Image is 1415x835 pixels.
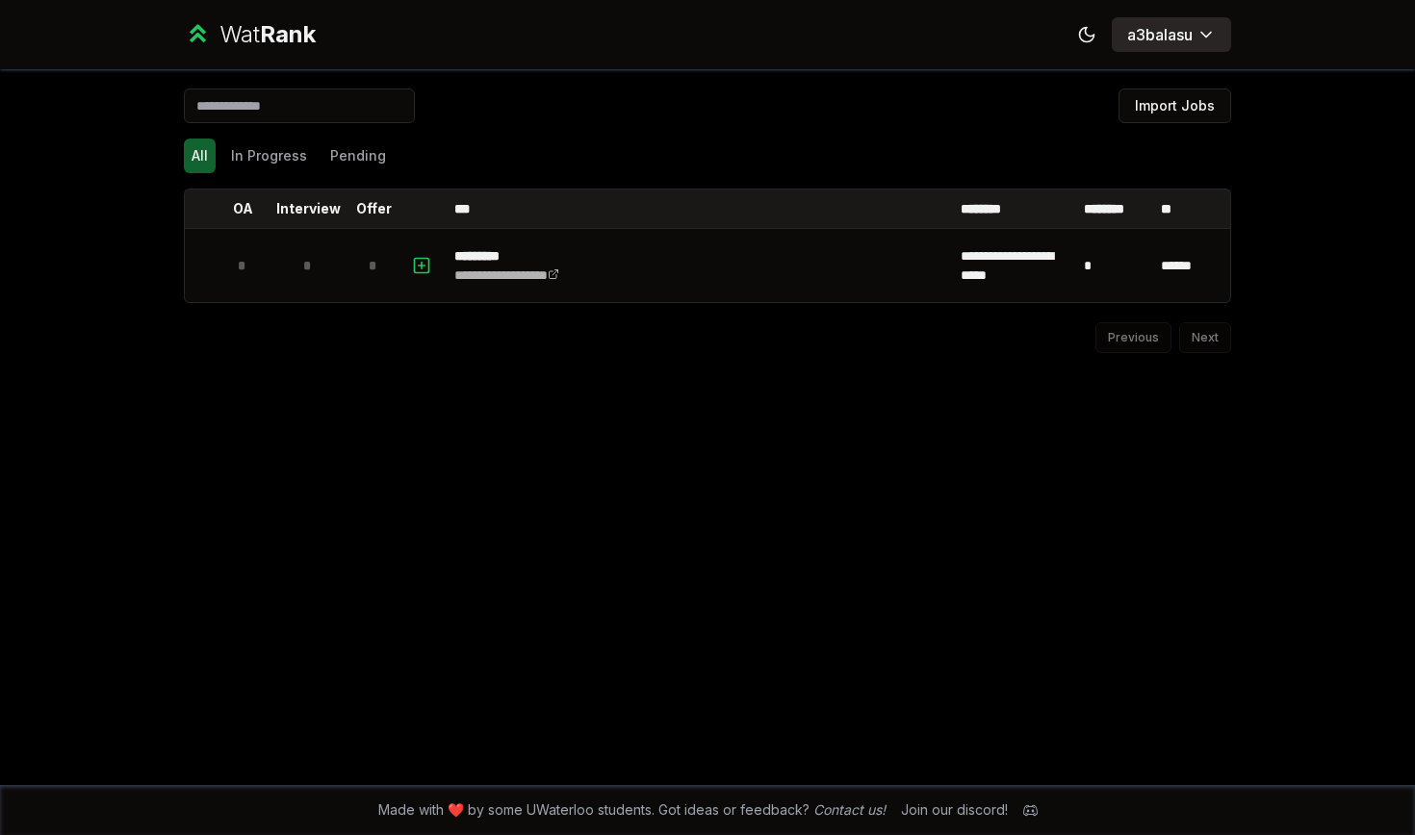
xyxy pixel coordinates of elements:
span: Made with ❤️ by some UWaterloo students. Got ideas or feedback? [378,800,886,820]
p: Offer [356,199,392,218]
button: In Progress [223,139,315,173]
p: Interview [276,199,341,218]
button: Pending [322,139,394,173]
button: a3balasu [1112,17,1231,52]
a: Contact us! [813,801,886,818]
span: a3balasu [1127,23,1193,46]
div: Wat [219,19,316,50]
button: Import Jobs [1119,89,1231,123]
a: WatRank [184,19,316,50]
span: Rank [260,20,316,48]
p: OA [233,199,253,218]
div: Join our discord! [901,800,1008,820]
button: All [184,139,216,173]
